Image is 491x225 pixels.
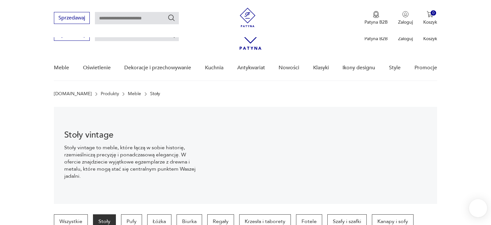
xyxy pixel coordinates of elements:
a: Promocje [414,55,437,80]
a: Oświetlenie [83,55,111,80]
a: Ikony designu [343,55,375,80]
a: Sprzedawaj [54,33,90,38]
button: 0Koszyk [423,11,437,25]
a: Style [389,55,401,80]
p: Stoły vintage to meble, które łączą w sobie historię, rzemieślniczą precyzję i ponadczasową elega... [64,144,197,180]
button: Szukaj [168,14,175,22]
a: Nowości [279,55,299,80]
a: Meble [54,55,69,80]
img: Ikona koszyka [427,11,433,17]
a: Meble [128,91,141,96]
div: 0 [431,10,436,16]
a: Produkty [101,91,119,96]
p: Stoły [150,91,160,96]
iframe: Smartsupp widget button [469,199,487,217]
a: Antykwariat [237,55,265,80]
a: Klasyki [313,55,329,80]
p: Koszyk [423,36,437,42]
button: Patyna B2B [364,11,388,25]
a: Kuchnia [205,55,223,80]
p: Zaloguj [398,36,413,42]
p: Koszyk [423,19,437,25]
img: Ikona medalu [373,11,379,18]
button: Zaloguj [398,11,413,25]
button: Sprzedawaj [54,12,90,24]
p: Zaloguj [398,19,413,25]
a: Dekoracje i przechowywanie [124,55,191,80]
p: Patyna B2B [364,19,388,25]
p: Patyna B2B [364,36,388,42]
img: Patyna - sklep z meblami i dekoracjami vintage [238,8,257,27]
h1: Stoły vintage [64,131,197,139]
a: [DOMAIN_NAME] [54,91,92,96]
a: Ikona medaluPatyna B2B [364,11,388,25]
a: Sprzedawaj [54,16,90,21]
img: Ikonka użytkownika [402,11,409,17]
